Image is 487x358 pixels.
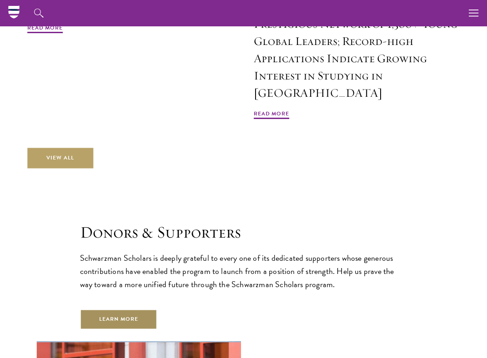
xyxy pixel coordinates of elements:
[27,24,63,35] span: Read More
[27,148,93,168] a: View All
[80,251,407,291] p: Schwarzman Scholars is deeply grateful to every one of its dedicated supporters whose generous co...
[80,223,407,242] h1: Donors & Supporters
[254,109,289,120] span: Read More
[80,309,158,329] a: Learn More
